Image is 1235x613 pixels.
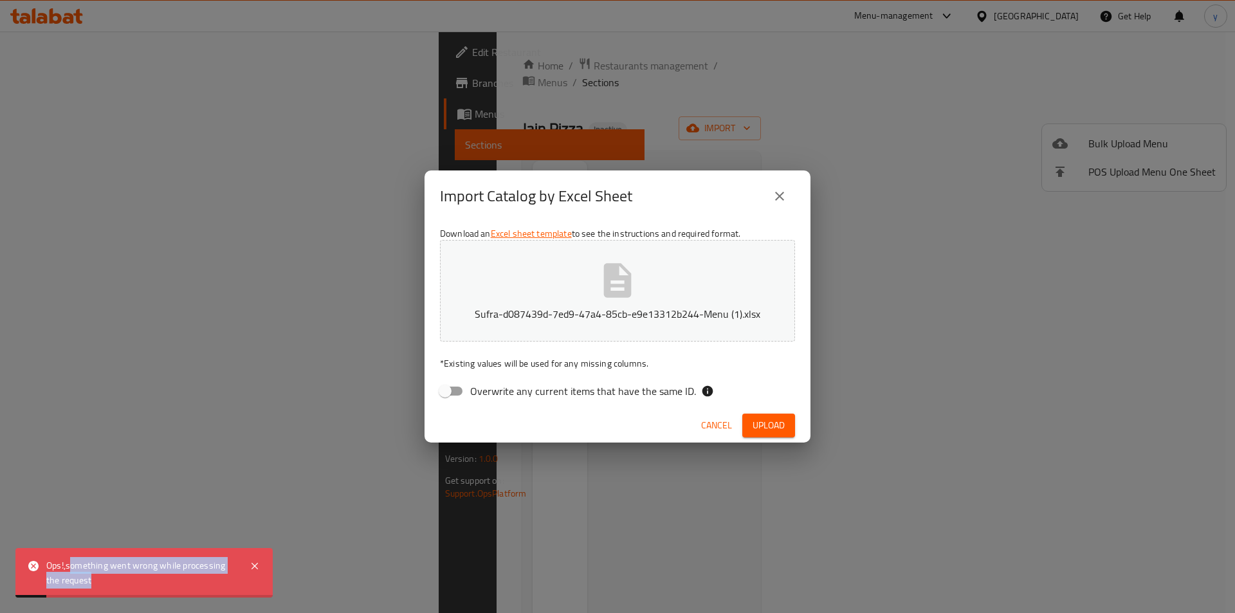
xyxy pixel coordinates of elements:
[701,417,732,434] span: Cancel
[742,414,795,437] button: Upload
[460,306,775,322] p: Sufra-d087439d-7ed9-47a4-85cb-e9e13312b244-Menu (1).xlsx
[764,181,795,212] button: close
[470,383,696,399] span: Overwrite any current items that have the same ID.
[701,385,714,398] svg: If the overwrite option isn't selected, then the items that match an existing ID will be ignored ...
[46,558,237,587] div: Ops!,something went wrong while processing the request
[753,417,785,434] span: Upload
[440,240,795,342] button: Sufra-d087439d-7ed9-47a4-85cb-e9e13312b244-Menu (1).xlsx
[440,357,795,370] p: Existing values will be used for any missing columns.
[440,186,632,206] h2: Import Catalog by Excel Sheet
[425,222,810,408] div: Download an to see the instructions and required format.
[696,414,737,437] button: Cancel
[491,225,572,242] a: Excel sheet template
